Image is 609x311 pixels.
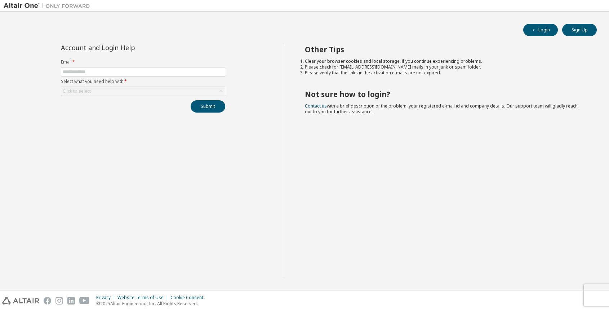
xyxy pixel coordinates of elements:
[305,89,584,99] h2: Not sure how to login?
[2,297,39,305] img: altair_logo.svg
[305,103,578,115] span: with a brief description of the problem, your registered e-mail id and company details. Our suppo...
[191,100,225,113] button: Submit
[55,297,63,305] img: instagram.svg
[305,103,327,109] a: Contact us
[523,24,558,36] button: Login
[79,297,90,305] img: youtube.svg
[305,64,584,70] li: Please check for [EMAIL_ADDRESS][DOMAIN_NAME] mails in your junk or spam folder.
[67,297,75,305] img: linkedin.svg
[305,58,584,64] li: Clear your browser cookies and local storage, if you continue experiencing problems.
[305,45,584,54] h2: Other Tips
[117,295,170,301] div: Website Terms of Use
[61,87,225,96] div: Click to select
[61,79,225,84] label: Select what you need help with
[562,24,597,36] button: Sign Up
[63,88,91,94] div: Click to select
[44,297,51,305] img: facebook.svg
[61,45,192,51] div: Account and Login Help
[96,301,208,307] p: © 2025 Altair Engineering, Inc. All Rights Reserved.
[4,2,94,9] img: Altair One
[96,295,117,301] div: Privacy
[305,70,584,76] li: Please verify that the links in the activation e-mails are not expired.
[170,295,208,301] div: Cookie Consent
[61,59,225,65] label: Email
